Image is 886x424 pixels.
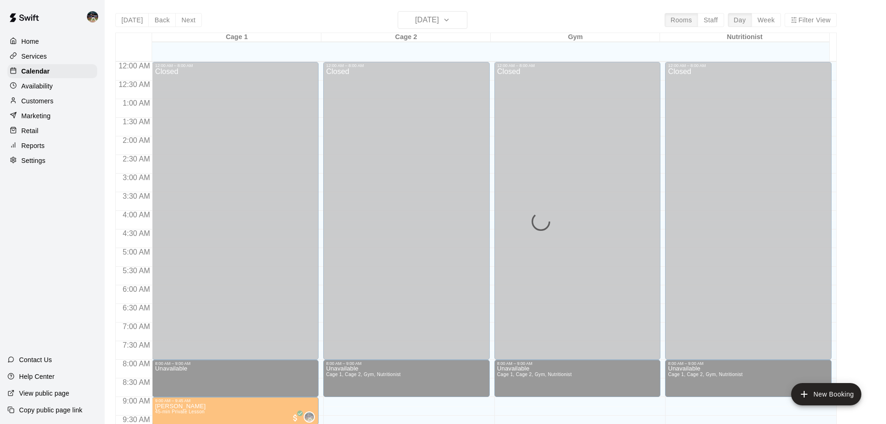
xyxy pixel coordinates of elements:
[497,372,572,377] span: Cage 1, Cage 2, Gym, Nutritionist
[120,229,153,237] span: 4:30 AM
[155,398,316,403] div: 9:00 AM – 9:45 AM
[305,412,314,422] img: Nolan Gilbert
[120,99,153,107] span: 1:00 AM
[120,360,153,368] span: 8:00 AM
[21,37,39,46] p: Home
[155,409,205,414] span: 45-min Private Lesson
[120,416,153,424] span: 9:30 AM
[19,405,82,415] p: Copy public page link
[120,136,153,144] span: 2:00 AM
[7,49,97,63] a: Services
[7,64,97,78] a: Calendar
[7,79,97,93] a: Availability
[19,372,54,381] p: Help Center
[668,372,743,377] span: Cage 1, Cage 2, Gym, Nutritionist
[21,126,39,135] p: Retail
[7,94,97,108] a: Customers
[668,68,829,363] div: Closed
[668,361,829,366] div: 8:00 AM – 9:00 AM
[665,62,832,360] div: 12:00 AM – 8:00 AM: Closed
[152,62,319,360] div: 12:00 AM – 8:00 AM: Closed
[120,192,153,200] span: 3:30 AM
[21,96,53,106] p: Customers
[21,141,45,150] p: Reports
[19,389,69,398] p: View public page
[120,248,153,256] span: 5:00 AM
[152,33,321,42] div: Cage 1
[494,360,661,397] div: 8:00 AM – 9:00 AM: Unavailable
[668,63,829,68] div: 12:00 AM – 8:00 AM
[21,81,53,91] p: Availability
[120,323,153,330] span: 7:00 AM
[120,285,153,293] span: 6:00 AM
[85,7,105,26] div: Nolan Gilbert
[120,118,153,126] span: 1:30 AM
[7,139,97,153] a: Reports
[494,62,661,360] div: 12:00 AM – 8:00 AM: Closed
[155,68,316,363] div: Closed
[7,34,97,48] a: Home
[323,360,490,397] div: 8:00 AM – 9:00 AM: Unavailable
[116,62,153,70] span: 12:00 AM
[665,360,832,397] div: 8:00 AM – 9:00 AM: Unavailable
[21,156,46,165] p: Settings
[21,67,50,76] p: Calendar
[155,361,316,366] div: 8:00 AM – 9:00 AM
[326,68,487,363] div: Closed
[120,397,153,405] span: 9:00 AM
[120,174,153,182] span: 3:00 AM
[120,267,153,275] span: 5:30 AM
[87,11,98,22] img: Nolan Gilbert
[7,154,97,168] a: Settings
[120,155,153,163] span: 2:30 AM
[491,33,660,42] div: Gym
[21,52,47,61] p: Services
[497,361,658,366] div: 8:00 AM – 9:00 AM
[304,411,315,423] div: Nolan Gilbert
[7,124,97,138] a: Retail
[152,360,319,397] div: 8:00 AM – 9:00 AM: Unavailable
[120,378,153,386] span: 8:30 AM
[660,33,829,42] div: Nutritionist
[497,68,658,363] div: Closed
[326,361,487,366] div: 8:00 AM – 9:00 AM
[120,211,153,219] span: 4:00 AM
[120,341,153,349] span: 7:30 AM
[155,63,316,68] div: 12:00 AM – 8:00 AM
[326,63,487,68] div: 12:00 AM – 8:00 AM
[307,411,315,423] span: Nolan Gilbert
[21,111,51,121] p: Marketing
[791,383,861,405] button: add
[116,81,153,88] span: 12:30 AM
[497,63,658,68] div: 12:00 AM – 8:00 AM
[323,62,490,360] div: 12:00 AM – 8:00 AM: Closed
[7,109,97,123] a: Marketing
[291,413,300,423] span: All customers have paid
[19,355,52,364] p: Contact Us
[321,33,491,42] div: Cage 2
[326,372,401,377] span: Cage 1, Cage 2, Gym, Nutritionist
[120,304,153,312] span: 6:30 AM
